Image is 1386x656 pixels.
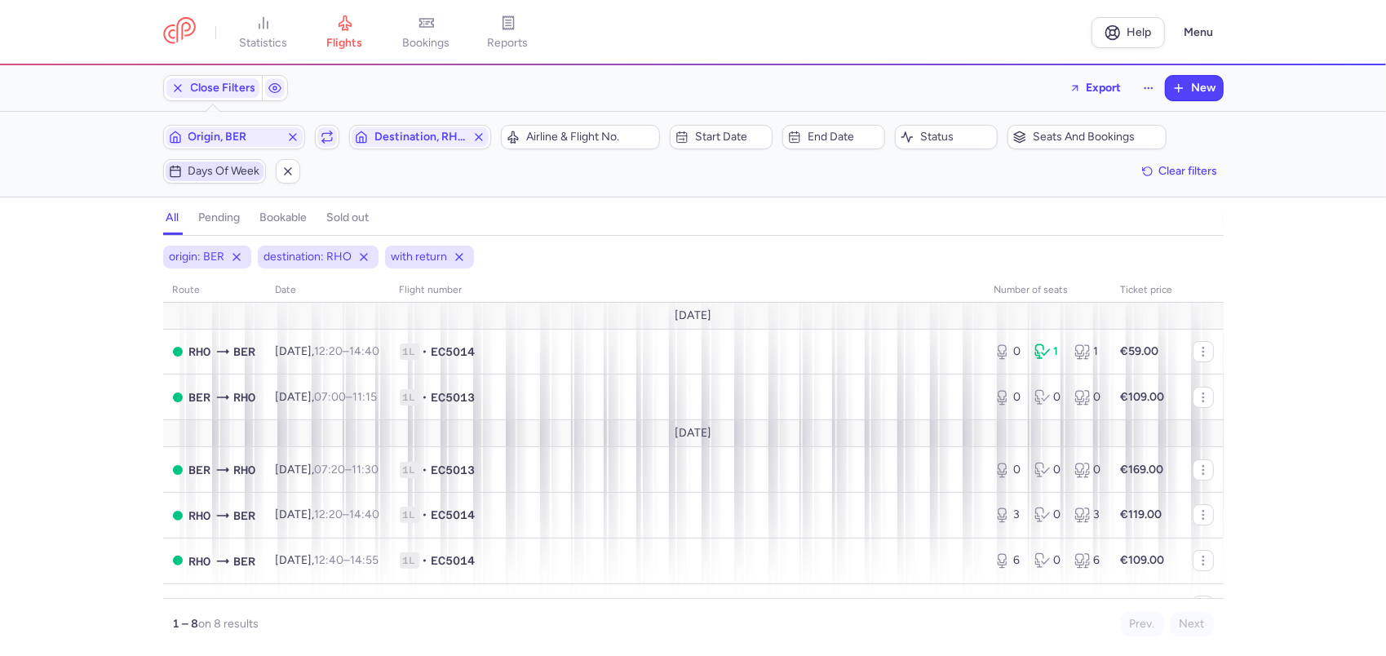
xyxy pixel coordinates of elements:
[1121,390,1165,404] strong: €109.00
[501,125,660,149] button: Airline & Flight No.
[432,462,476,478] span: EC5013
[353,390,378,404] time: 11:15
[895,125,998,149] button: Status
[432,344,476,360] span: EC5014
[782,125,885,149] button: End date
[315,463,346,476] time: 07:20
[276,344,380,358] span: [DATE],
[315,344,343,358] time: 12:20
[994,507,1021,523] div: 3
[188,165,260,178] span: Days of week
[432,507,476,523] span: EC5014
[223,15,304,51] a: statistics
[276,463,379,476] span: [DATE],
[1092,17,1165,48] a: Help
[327,36,363,51] span: flights
[315,553,344,567] time: 12:40
[994,462,1021,478] div: 0
[191,82,256,95] span: Close Filters
[994,344,1021,360] div: 0
[199,211,241,225] h4: pending
[695,131,767,144] span: Start date
[276,508,380,521] span: [DATE],
[163,278,266,303] th: route
[1127,26,1151,38] span: Help
[423,344,428,360] span: •
[403,36,450,51] span: bookings
[423,462,428,478] span: •
[234,597,256,615] span: BER
[173,617,199,631] strong: 1 – 8
[488,36,529,51] span: reports
[526,131,654,144] span: Airline & Flight No.
[234,388,256,406] span: RHO
[351,553,379,567] time: 14:55
[1074,344,1101,360] div: 1
[400,552,419,569] span: 1L
[276,553,379,567] span: [DATE],
[1136,159,1224,184] button: Clear filters
[350,344,380,358] time: 14:40
[390,278,985,303] th: Flight number
[315,344,380,358] span: –
[173,347,183,357] span: OPEN
[392,249,448,265] span: with return
[1121,553,1165,567] strong: €109.00
[432,389,476,406] span: EC5013
[189,388,211,406] span: BER
[1007,125,1167,149] button: Seats and bookings
[189,343,211,361] span: Diagoras, Ródos, Greece
[400,344,419,360] span: 1L
[467,15,549,51] a: reports
[1111,278,1183,303] th: Ticket price
[1033,131,1161,144] span: Seats and bookings
[189,552,211,570] span: RHO
[423,389,428,406] span: •
[1074,462,1101,478] div: 0
[304,15,386,51] a: flights
[1159,165,1218,177] span: Clear filters
[432,552,476,569] span: EC5014
[994,552,1021,569] div: 6
[675,427,711,440] span: [DATE]
[315,390,347,404] time: 07:00
[315,390,378,404] span: –
[432,598,476,614] span: EC5014
[1034,462,1061,478] div: 0
[315,463,379,476] span: –
[189,461,211,479] span: BER
[994,598,1021,614] div: 2
[349,125,491,149] button: Destination, RHO
[400,598,419,614] span: 1L
[234,461,256,479] span: RHO
[327,211,370,225] h4: sold out
[1121,463,1164,476] strong: €169.00
[163,159,266,184] button: Days of week
[188,131,280,144] span: Origin, BER
[199,617,259,631] span: on 8 results
[1074,389,1101,406] div: 0
[1121,612,1164,636] button: Prev.
[1059,75,1132,101] button: Export
[234,343,256,361] span: Berlin Brandenburg Airport, Berlin, Germany
[1087,82,1122,94] span: Export
[189,507,211,525] span: RHO
[163,17,196,47] a: CitizenPlane red outlined logo
[170,249,225,265] span: origin: BER
[1034,344,1061,360] div: 1
[423,507,428,523] span: •
[920,131,992,144] span: Status
[1121,508,1162,521] strong: €119.00
[808,131,879,144] span: End date
[163,125,305,149] button: Origin, BER
[350,508,380,521] time: 14:40
[1074,598,1101,614] div: 2
[400,389,419,406] span: 1L
[234,552,256,570] span: BER
[315,508,380,521] span: –
[166,211,179,225] h4: all
[374,131,466,144] span: Destination, RHO
[239,36,287,51] span: statistics
[386,15,467,51] a: bookings
[423,552,428,569] span: •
